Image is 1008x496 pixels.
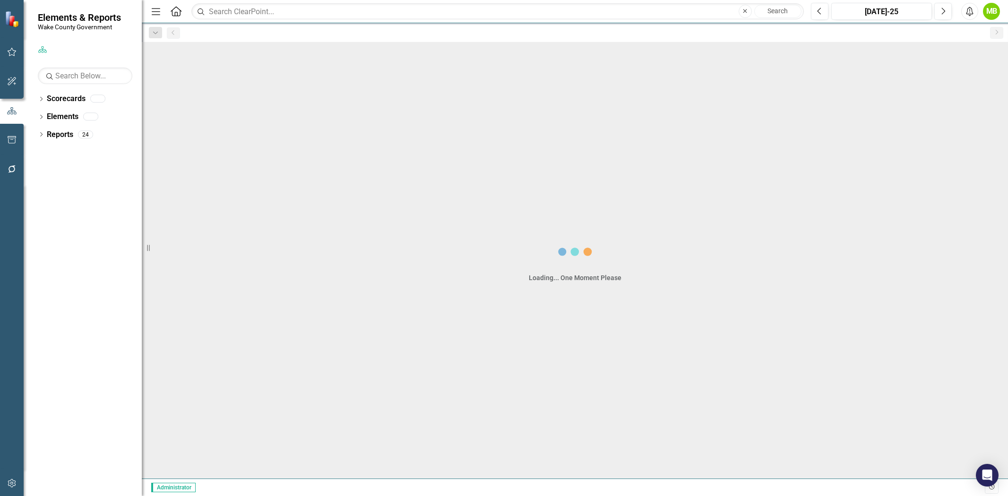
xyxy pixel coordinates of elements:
[831,3,932,20] button: [DATE]-25
[976,464,999,487] div: Open Intercom Messenger
[983,3,1000,20] button: MB
[78,130,93,138] div: 24
[38,12,121,23] span: Elements & Reports
[529,273,621,282] div: Loading... One Moment Please
[38,68,132,84] input: Search Below...
[47,129,73,140] a: Reports
[38,23,121,31] small: Wake County Government
[767,7,788,15] span: Search
[47,111,78,122] a: Elements
[835,6,929,17] div: [DATE]-25
[191,3,804,20] input: Search ClearPoint...
[151,483,196,492] span: Administrator
[754,5,801,18] button: Search
[5,11,21,27] img: ClearPoint Strategy
[47,94,86,104] a: Scorecards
